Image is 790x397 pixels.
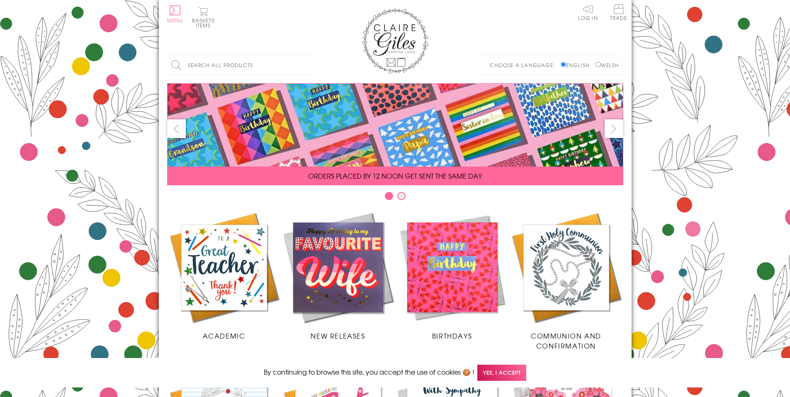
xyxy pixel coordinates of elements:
[432,331,472,341] span: Birthdays
[561,62,566,67] input: English
[578,4,598,20] a: Log In
[203,331,246,341] span: Academic
[308,171,482,181] span: ORDERS PLACED BY 12 NOON GET SENT THE SAME DAY
[596,61,619,69] label: Welsh
[477,365,526,381] span: Yes, I accept
[192,7,215,28] button: Basket0 items
[509,211,623,351] a: Communion and Confirmation
[531,331,601,351] span: Communion and Confirmation
[167,17,183,24] span: Menu
[490,61,559,69] p: Choose a language:
[311,331,365,341] span: New Releases
[397,192,406,200] button: Carousel Page 2
[385,192,393,200] button: Carousel Page 1 (Current Slide)
[167,5,183,23] button: Menu
[610,4,627,20] span: Trade
[605,119,623,138] button: next
[304,56,312,75] input: Search
[167,56,312,75] input: Search all products
[596,62,601,67] input: Welsh
[395,211,509,341] a: Birthdays
[561,61,593,69] label: English
[610,4,627,22] a: Trade
[362,8,428,74] img: Claire Giles Greetings Cards
[167,191,623,204] div: Carousel Pagination
[167,211,281,341] a: Academic
[196,17,215,29] span: 0 items
[281,211,395,341] a: New Releases
[167,119,186,138] button: prev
